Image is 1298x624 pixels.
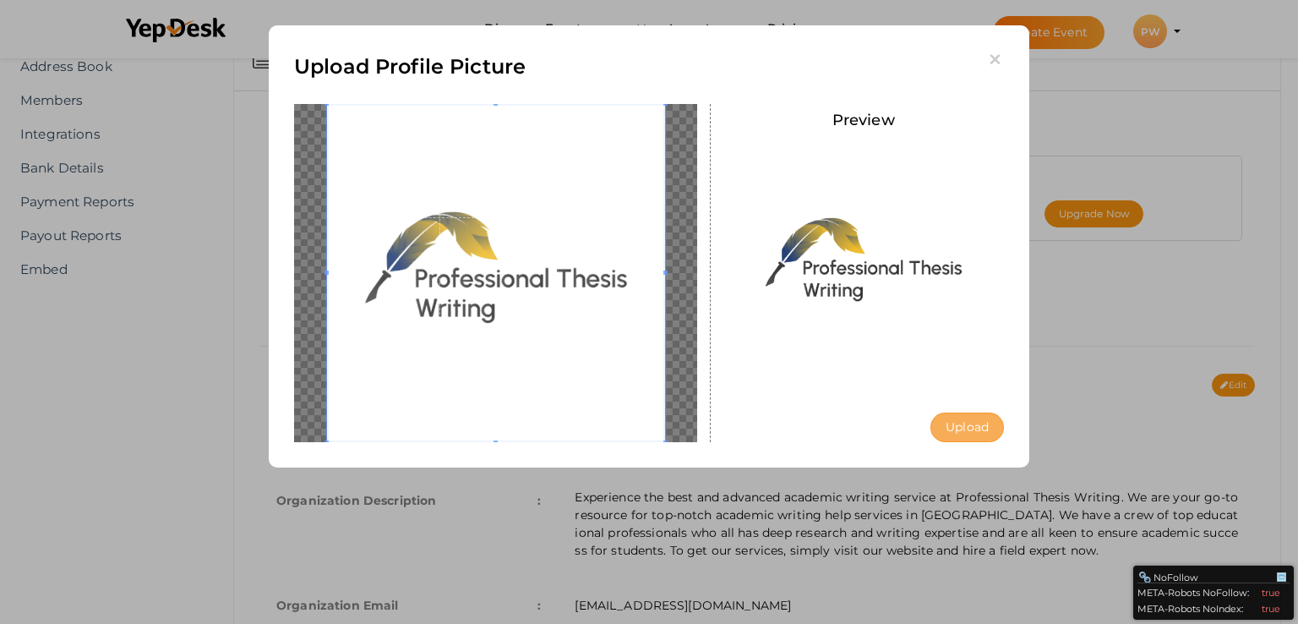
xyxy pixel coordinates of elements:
div: true [1262,586,1280,599]
label: Preview [832,108,895,133]
div: Minimize [1275,571,1289,584]
div: NoFollow [1138,571,1275,584]
div: META-Robots NoFollow: [1137,583,1290,599]
button: Upload [930,413,1004,442]
div: META-Robots NoIndex: [1137,599,1290,616]
img: 9k= [737,137,990,391]
div: true [1262,602,1280,616]
label: Upload Profile Picture [294,51,526,83]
